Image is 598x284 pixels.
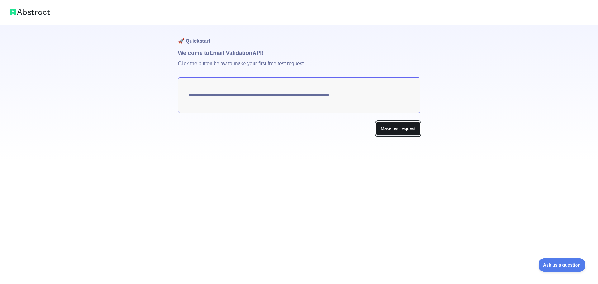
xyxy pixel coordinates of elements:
[376,122,420,136] button: Make test request
[178,25,420,49] h1: 🚀 Quickstart
[539,258,586,272] iframe: Toggle Customer Support
[10,7,50,16] img: Abstract logo
[178,49,420,57] h1: Welcome to Email Validation API!
[178,57,420,77] p: Click the button below to make your first free test request.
